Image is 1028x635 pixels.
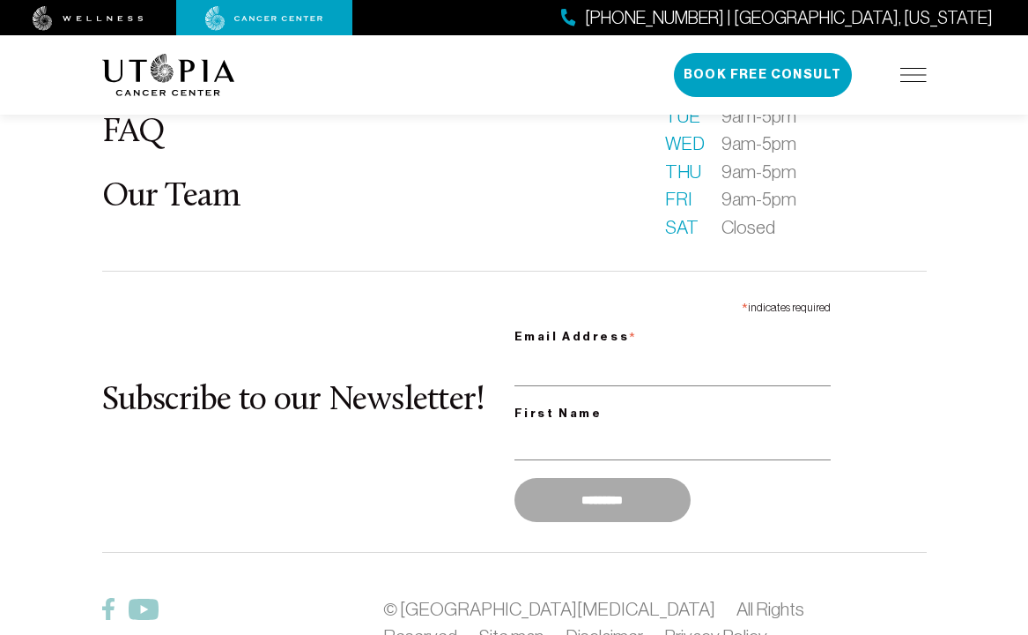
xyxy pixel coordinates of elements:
[102,180,240,214] a: Our Team
[205,6,323,31] img: cancer center
[900,68,927,82] img: icon-hamburger
[514,293,831,318] div: indicates required
[665,130,700,158] span: Wed
[102,383,514,420] h2: Subscribe to our Newsletter!
[561,5,993,31] a: [PHONE_NUMBER] | [GEOGRAPHIC_DATA], [US_STATE]
[665,185,700,213] span: Fri
[383,599,714,619] a: © [GEOGRAPHIC_DATA][MEDICAL_DATA]
[102,116,166,150] a: FAQ
[585,5,993,31] span: [PHONE_NUMBER] | [GEOGRAPHIC_DATA], [US_STATE]
[514,403,831,424] label: First Name
[102,54,235,96] img: logo
[129,599,159,620] img: Twitter
[665,213,700,242] span: Sat
[33,6,144,31] img: wellness
[514,318,831,350] label: Email Address
[665,158,700,186] span: Thu
[102,598,115,620] img: Facebook
[674,53,852,97] button: Book Free Consult
[665,102,700,131] span: Tue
